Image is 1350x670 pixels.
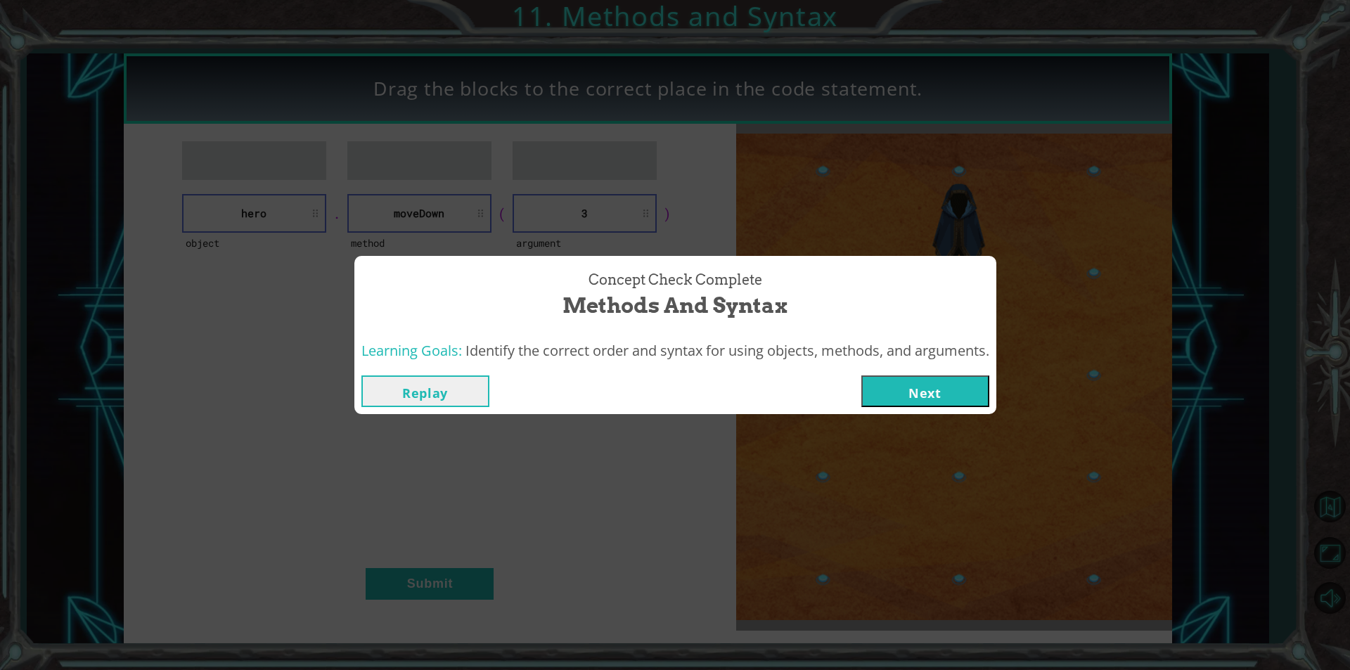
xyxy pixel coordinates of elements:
span: Concept Check Complete [589,270,762,290]
button: Next [861,375,989,407]
span: Methods and Syntax [562,290,787,321]
button: Replay [361,375,489,407]
span: Learning Goals: [361,341,462,360]
span: Identify the correct order and syntax for using objects, methods, and arguments. [465,341,989,360]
